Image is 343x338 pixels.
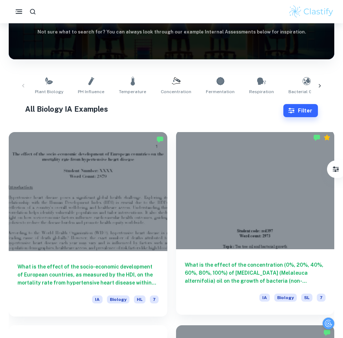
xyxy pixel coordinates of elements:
a: What is the effect of the concentration (0%, 20%, 40%, 60%, 80%, 100%) of [MEDICAL_DATA] (Melaleu... [176,132,335,317]
h6: Not sure what to search for? You can always look through our example Internal Assessments below f... [9,28,334,36]
span: SL [301,294,312,302]
span: Respiration [249,88,274,95]
span: pH Influence [78,88,104,95]
img: Marked [323,329,331,336]
span: IA [92,295,103,303]
span: Biology [107,295,129,303]
h1: All Biology IA Examples [25,104,284,115]
span: Temperature [119,88,146,95]
span: IA [259,294,270,302]
h6: What is the effect of the concentration (0%, 20%, 40%, 60%, 80%, 100%) of [MEDICAL_DATA] (Melaleu... [185,261,326,285]
img: Marked [156,136,164,143]
button: Filter [283,104,318,117]
span: Concentration [161,88,191,95]
span: Fermentation [206,88,235,95]
img: Marked [313,134,320,141]
a: What is the effect of the socio-economic development of European countries, as measured by the HD... [9,132,167,317]
button: Filter [328,162,343,176]
span: 7 [150,295,159,303]
span: Biology [274,294,297,302]
span: Bacterial Growth [288,88,324,95]
span: HL [134,295,145,303]
img: Clastify logo [288,4,334,19]
h6: What is the effect of the socio-economic development of European countries, as measured by the HD... [17,263,159,287]
span: 7 [317,294,326,302]
div: Premium [323,134,331,141]
span: Plant Biology [35,88,63,95]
